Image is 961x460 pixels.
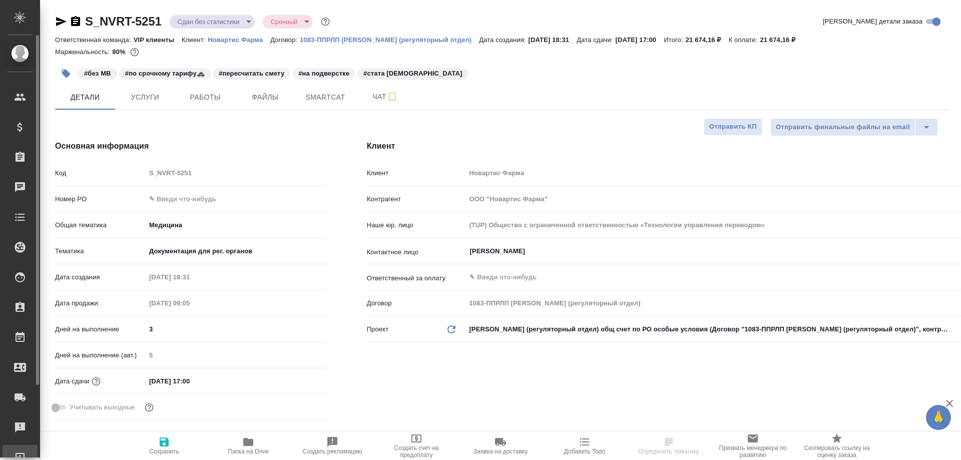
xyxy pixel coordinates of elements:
a: S_NVRT-5251 [85,15,162,28]
p: Ответственный за оплату [367,273,466,283]
a: Новартис Фарма [208,35,270,44]
p: Дней на выполнение (авт.) [55,350,146,360]
p: Контрагент [367,194,466,204]
span: [PERSON_NAME] детали заказа [823,17,922,27]
button: Доп статусы указывают на важность/срочность заказа [319,15,332,28]
input: Пустое поле [146,270,233,284]
p: Итого: [664,36,685,44]
p: Проект [367,324,389,334]
div: Сдан без статистики [263,15,313,29]
p: Контактное лицо [367,247,466,257]
button: Скопировать ссылку для ЯМессенджера [55,16,67,28]
p: 21 674,16 ₽ [686,36,729,44]
input: ✎ Введи что-нибудь [468,271,924,283]
p: Дата сдачи: [577,36,615,44]
button: Отправить финальные файлы на email [770,118,915,136]
button: Open [955,250,957,252]
input: Пустое поле [146,348,327,362]
span: Создать рекламацию [303,448,362,455]
p: [DATE] 17:00 [616,36,664,44]
div: [PERSON_NAME] (регуляторный отдел) общ счет по РО особые условия (Договор "1083-ППРЛП [PERSON_NAM... [465,321,960,338]
input: Пустое поле [465,192,960,206]
p: 1083-ППРЛП [PERSON_NAME] (регуляторный отдел) [300,36,479,44]
p: Дней на выполнение [55,324,146,334]
input: Пустое поле [146,166,327,180]
input: Пустое поле [465,166,960,180]
p: Договор [367,298,466,308]
p: Новартис Фарма [208,36,270,44]
p: 21 674,16 ₽ [760,36,803,44]
span: 🙏 [930,407,947,428]
p: Клиент: [182,36,208,44]
button: Срочный [268,18,301,26]
span: Smartcat [301,91,349,104]
div: Медицина [146,217,327,234]
p: Наше юр. лицо [367,220,466,230]
span: Заявка на доставку [473,448,528,455]
p: 80% [112,48,128,56]
p: Ответственная команда: [55,36,134,44]
p: Тематика [55,246,146,256]
div: Документация для рег. органов [146,243,327,260]
button: Добавить Todo [543,432,627,460]
button: Скопировать ссылку на оценку заказа [795,432,879,460]
button: Сдан без статистики [175,18,243,26]
span: Работы [181,91,229,104]
span: без МВ [77,69,118,77]
span: Создать счет на предоплату [380,444,452,458]
button: Добавить тэг [55,63,77,85]
button: Отправить КП [704,118,762,136]
p: Маржинальность: [55,48,112,56]
span: Файлы [241,91,289,104]
p: Дата создания: [479,36,528,44]
div: Сдан без статистики [170,15,255,29]
p: #без МВ [84,69,111,79]
p: #стата [DEMOGRAPHIC_DATA] [363,69,462,79]
span: Призвать менеджера по развитию [717,444,789,458]
span: Отправить финальные файлы на email [776,122,910,133]
p: Клиент [367,168,466,178]
span: Учитывать выходные [70,402,135,412]
p: Код [55,168,146,178]
p: #на подверстке [298,69,349,79]
p: Дата сдачи [55,376,90,386]
span: стата саши [356,69,469,77]
p: #по срочному тарифу🚓 [125,69,205,79]
button: Папка на Drive [206,432,290,460]
p: Дата создания [55,272,146,282]
p: Общая тематика [55,220,146,230]
svg: Подписаться [386,91,398,103]
span: Чат [361,91,409,103]
p: VIP клиенты [134,36,182,44]
input: ✎ Введи что-нибудь [146,192,327,206]
span: Определить тематику [638,448,699,455]
button: Создать рекламацию [290,432,374,460]
button: 3547.26 RUB; [128,46,141,59]
p: К оплате: [729,36,760,44]
button: Выбери, если сб и вс нужно считать рабочими днями для выполнения заказа. [143,401,156,414]
input: ✎ Введи что-нибудь [146,322,327,336]
input: Пустое поле [465,296,960,310]
span: Сохранить [149,448,179,455]
span: Отправить КП [709,121,757,133]
span: Услуги [121,91,169,104]
span: пересчитать смету [212,69,291,77]
input: Пустое поле [465,218,960,232]
input: ✎ Введи что-нибудь [146,374,233,388]
span: Папка на Drive [228,448,269,455]
a: 1083-ППРЛП [PERSON_NAME] (регуляторный отдел) [300,35,479,44]
span: Скопировать ссылку на оценку заказа [801,444,873,458]
span: Добавить Todo [564,448,605,455]
p: [DATE] 18:31 [529,36,577,44]
button: Заявка на доставку [458,432,543,460]
p: Договор: [270,36,300,44]
button: Open [955,276,957,278]
button: Призвать менеджера по развитию [711,432,795,460]
button: Сохранить [122,432,206,460]
p: #пересчитать смету [219,69,284,79]
button: Создать счет на предоплату [374,432,458,460]
input: Пустое поле [146,296,233,310]
p: Номер PO [55,194,146,204]
button: Определить тематику [627,432,711,460]
div: split button [770,118,938,136]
